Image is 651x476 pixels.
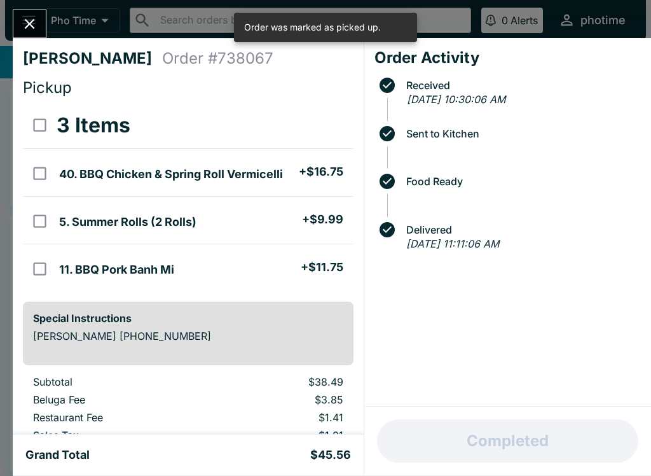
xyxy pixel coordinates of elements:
[299,164,343,179] h5: + $16.75
[244,17,381,38] div: Order was marked as picked up.
[33,411,198,424] p: Restaurant Fee
[33,330,343,342] p: [PERSON_NAME] [PHONE_NUMBER]
[33,429,198,442] p: Sales Tax
[59,167,283,182] h5: 40. BBQ Chicken & Spring Roll Vermicelli
[400,128,641,139] span: Sent to Kitchen
[23,102,353,291] table: orders table
[162,49,273,68] h4: Order # 738067
[33,375,198,388] p: Subtotal
[23,49,162,68] h4: [PERSON_NAME]
[400,176,641,187] span: Food Ready
[59,262,174,277] h5: 11. BBQ Pork Banh Mi
[374,48,641,67] h4: Order Activity
[33,312,343,325] h6: Special Instructions
[406,237,499,250] em: [DATE] 11:11:06 AM
[23,375,353,447] table: orders table
[13,10,46,38] button: Close
[302,212,343,227] h5: + $9.99
[400,80,641,91] span: Received
[218,411,343,424] p: $1.41
[301,260,343,275] h5: + $11.75
[218,375,343,388] p: $38.49
[218,429,343,442] p: $1.81
[25,447,90,463] h5: Grand Total
[33,393,198,406] p: Beluga Fee
[23,78,72,97] span: Pickup
[57,113,130,138] h3: 3 Items
[59,214,196,230] h5: 5. Summer Rolls (2 Rolls)
[310,447,351,463] h5: $45.56
[400,224,641,235] span: Delivered
[407,93,505,106] em: [DATE] 10:30:06 AM
[218,393,343,406] p: $3.85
